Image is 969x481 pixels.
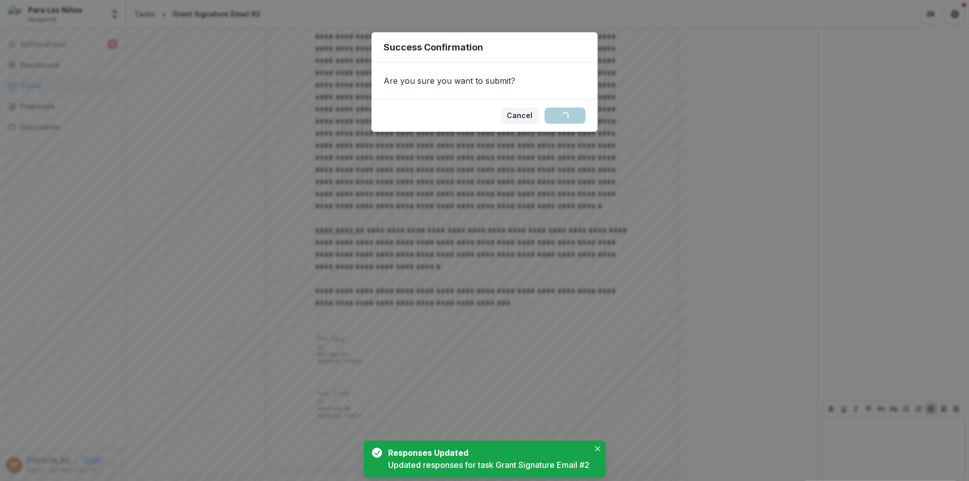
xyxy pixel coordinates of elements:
[501,108,539,124] button: Cancel
[591,443,604,455] button: Close
[388,459,589,471] div: Updated responses for task Grant Signature Email #2
[371,63,598,99] div: Are you sure you want to submit?
[371,32,598,63] header: Success Confirmation
[388,447,585,459] div: Responses Updated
